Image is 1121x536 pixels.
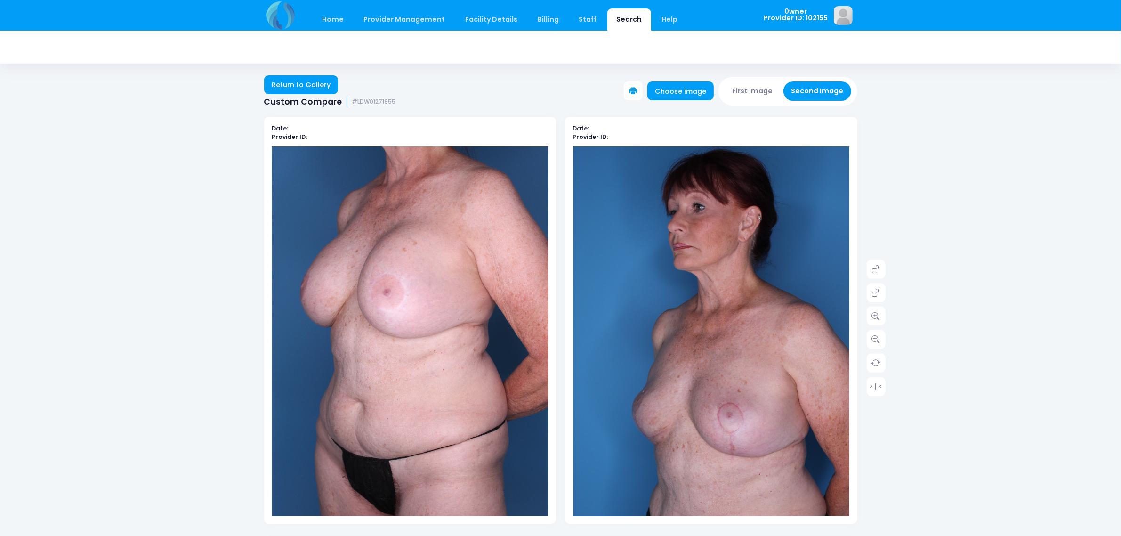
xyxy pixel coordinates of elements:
a: Home [313,8,353,31]
b: Date: [573,124,589,132]
span: Custom Compare [264,97,342,107]
b: Provider ID: [573,133,608,141]
a: Choose image [647,81,714,100]
b: Provider ID: [272,133,307,141]
img: image [834,6,853,25]
b: Date: [272,124,288,132]
button: Second Image [783,81,851,101]
a: Provider Management [355,8,454,31]
small: #LDW01271955 [352,98,395,106]
a: Help [653,8,687,31]
span: 0wner Provider ID: 102155 [764,8,828,22]
a: Return to Gallery [264,75,339,94]
a: Search [607,8,651,31]
a: Billing [528,8,568,31]
a: Staff [570,8,606,31]
a: > | < [867,377,886,396]
button: First Image [725,81,781,101]
a: Facility Details [456,8,527,31]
